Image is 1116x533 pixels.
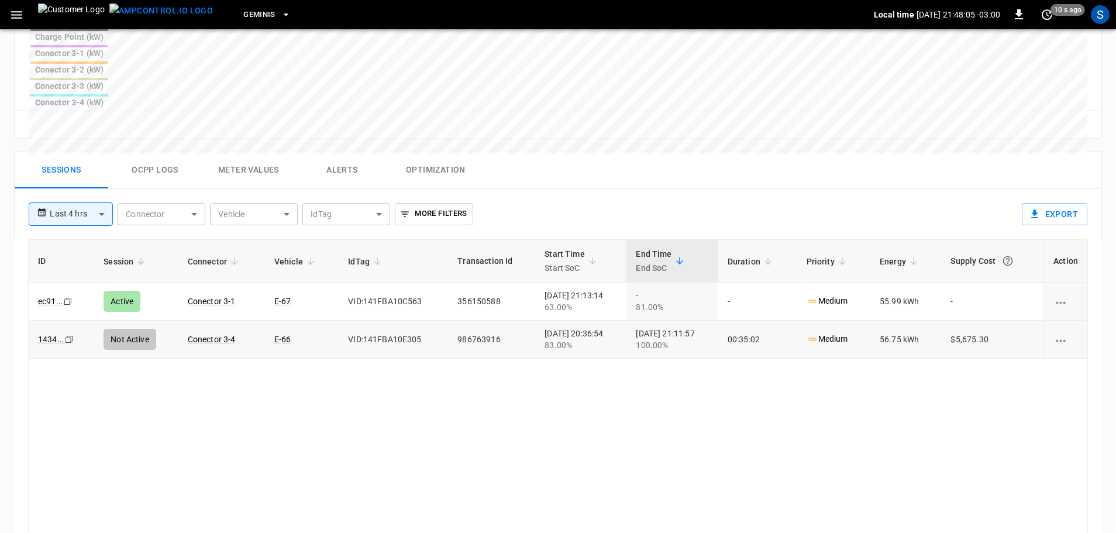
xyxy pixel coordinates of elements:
[728,255,776,269] span: Duration
[917,9,1000,20] p: [DATE] 21:48:05 -03:00
[950,250,1034,271] div: Supply Cost
[38,4,105,26] img: Customer Logo
[1022,203,1087,225] button: Export
[636,247,687,275] span: End TimeEnd SoC
[448,240,535,283] th: Transaction Id
[104,255,149,269] span: Session
[545,247,585,275] div: Start Time
[874,9,914,20] p: Local time
[1050,4,1085,16] span: 10 s ago
[545,261,585,275] p: Start SoC
[880,255,921,269] span: Energy
[636,247,671,275] div: End Time
[348,255,385,269] span: IdTag
[395,203,473,225] button: More Filters
[807,255,850,269] span: Priority
[239,4,295,26] button: Geminis
[545,339,617,351] div: 83.00%
[545,247,600,275] span: Start TimeStart SoC
[1091,5,1110,24] div: profile-icon
[243,8,275,22] span: Geminis
[50,203,113,225] div: Last 4 hrs
[636,261,671,275] p: End SoC
[274,255,318,269] span: Vehicle
[1043,240,1087,283] th: Action
[997,250,1018,271] button: The cost of your charging session based on your supply rates
[108,152,202,189] button: Ocpp logs
[29,240,1087,359] table: sessions table
[636,339,708,351] div: 100.00%
[1038,5,1056,24] button: set refresh interval
[188,255,242,269] span: Connector
[202,152,295,189] button: Meter Values
[389,152,483,189] button: Optimization
[29,240,94,283] th: ID
[1053,333,1078,345] div: charging session options
[15,152,108,189] button: Sessions
[295,152,389,189] button: Alerts
[1053,295,1078,307] div: charging session options
[109,4,213,18] img: ampcontrol.io logo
